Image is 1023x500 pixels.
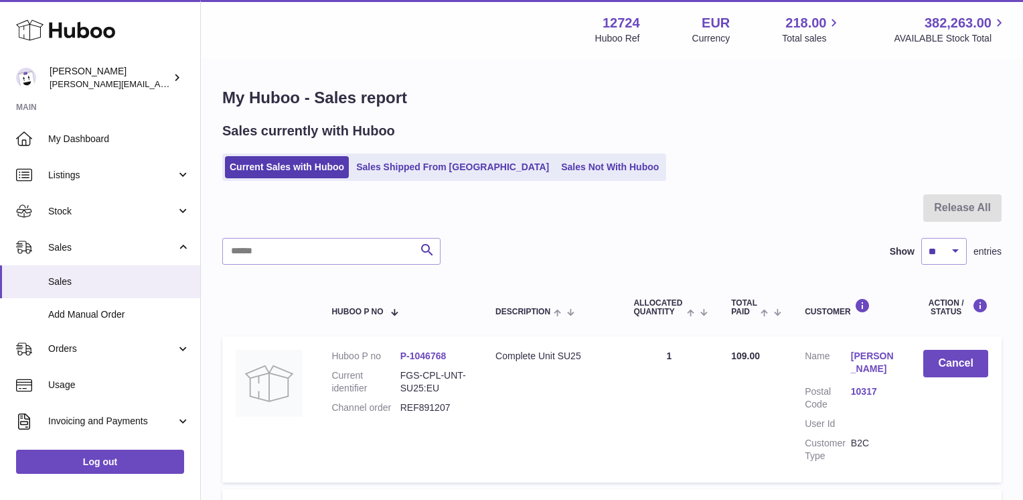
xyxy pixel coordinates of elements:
a: [PERSON_NAME] [851,350,897,375]
div: Huboo Ref [595,32,640,45]
span: entries [973,245,1002,258]
dd: B2C [851,437,897,462]
dt: User Id [805,418,851,430]
a: Sales Shipped From [GEOGRAPHIC_DATA] [351,156,554,178]
span: ALLOCATED Quantity [633,299,683,316]
button: Cancel [923,350,988,377]
span: Total paid [731,299,757,316]
span: Invoicing and Payments [48,415,176,428]
dd: REF891207 [400,401,469,414]
label: Show [890,245,915,258]
div: [PERSON_NAME] [50,65,170,90]
a: 10317 [851,385,897,398]
h1: My Huboo - Sales report [222,87,1002,109]
dd: FGS-CPL-UNT-SU25:EU [400,369,469,395]
span: Orders [48,342,176,355]
span: 382,263.00 [925,14,992,32]
a: Sales Not With Huboo [556,156,663,178]
strong: 12724 [603,14,640,32]
span: My Dashboard [48,133,190,145]
dt: Current identifier [331,369,400,395]
dt: Channel order [331,401,400,414]
dt: Huboo P no [331,350,400,363]
dt: Postal Code [805,385,851,411]
h2: Sales currently with Huboo [222,122,395,140]
div: Action / Status [923,298,988,316]
span: Add Manual Order [48,308,190,321]
span: Description [495,308,550,316]
span: Huboo P no [331,308,383,316]
img: sebastian@ffern.co [16,68,36,88]
a: P-1046768 [400,351,447,361]
span: 109.00 [731,351,760,361]
span: Usage [48,379,190,391]
a: Log out [16,450,184,474]
span: Listings [48,169,176,182]
dt: Name [805,350,851,379]
a: 218.00 Total sales [782,14,842,45]
div: Currency [692,32,730,45]
span: [PERSON_NAME][EMAIL_ADDRESS][DOMAIN_NAME] [50,78,268,89]
img: no-photo.jpg [236,350,303,417]
strong: EUR [702,14,730,32]
span: Sales [48,241,176,254]
span: Sales [48,275,190,288]
span: 218.00 [785,14,826,32]
a: Current Sales with Huboo [225,156,349,178]
div: Complete Unit SU25 [495,350,607,363]
dt: Customer Type [805,437,851,462]
span: Total sales [782,32,842,45]
span: Stock [48,205,176,218]
a: 382,263.00 AVAILABLE Stock Total [894,14,1007,45]
div: Customer [805,298,896,316]
span: AVAILABLE Stock Total [894,32,1007,45]
td: 1 [620,336,718,482]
